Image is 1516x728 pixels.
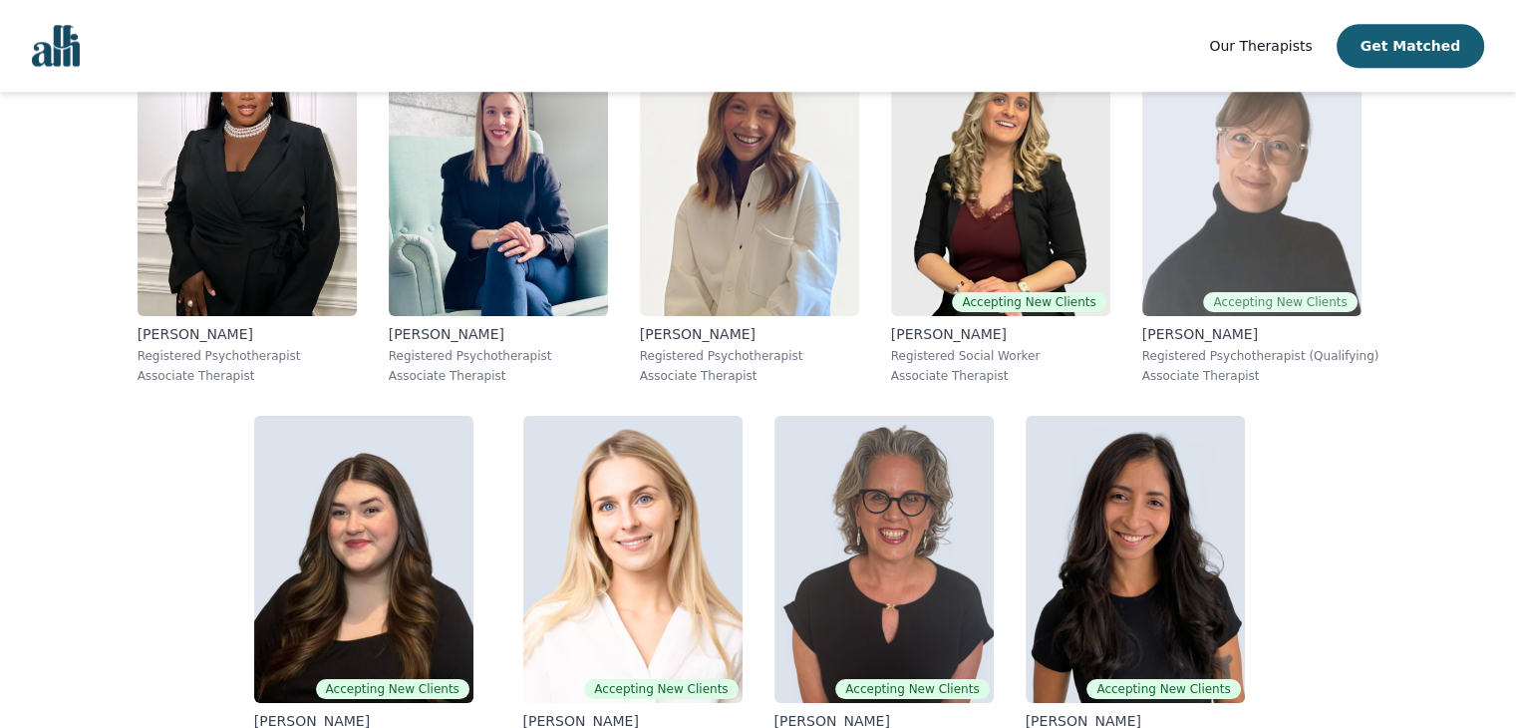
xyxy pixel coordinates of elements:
[254,416,473,703] img: Olivia_Snow
[1086,679,1240,699] span: Accepting New Clients
[316,679,469,699] span: Accepting New Clients
[1142,348,1379,364] p: Registered Psychotherapist (Qualifying)
[952,292,1105,312] span: Accepting New Clients
[624,13,875,400] a: Kelly_Kozluk[PERSON_NAME]Registered PsychotherapistAssociate Therapist
[875,13,1126,400] a: Rana_JamesAccepting New Clients[PERSON_NAME]Registered Social WorkerAssociate Therapist
[835,679,989,699] span: Accepting New Clients
[1126,13,1395,400] a: Angela_EarlAccepting New Clients[PERSON_NAME]Registered Psychotherapist (Qualifying)Associate The...
[640,29,859,316] img: Kelly_Kozluk
[389,29,608,316] img: Andreann_Gosselin
[1203,292,1357,312] span: Accepting New Clients
[1209,38,1312,54] span: Our Therapists
[1142,368,1379,384] p: Associate Therapist
[640,324,859,344] p: [PERSON_NAME]
[891,348,1110,364] p: Registered Social Worker
[138,324,357,344] p: [PERSON_NAME]
[891,29,1110,316] img: Rana_James
[389,368,608,384] p: Associate Therapist
[138,348,357,364] p: Registered Psychotherapist
[32,25,80,67] img: alli logo
[389,348,608,364] p: Registered Psychotherapist
[1142,324,1379,344] p: [PERSON_NAME]
[640,348,859,364] p: Registered Psychotherapist
[122,13,373,400] a: Senam_Bruce-Kemevor[PERSON_NAME]Registered PsychotherapistAssociate Therapist
[373,13,624,400] a: Andreann_Gosselin[PERSON_NAME]Registered PsychotherapistAssociate Therapist
[640,368,859,384] p: Associate Therapist
[1209,34,1312,58] a: Our Therapists
[523,416,743,703] img: Danielle_Djelic
[138,368,357,384] p: Associate Therapist
[1142,29,1362,316] img: Angela_Earl
[138,29,357,316] img: Senam_Bruce-Kemevor
[584,679,738,699] span: Accepting New Clients
[1026,416,1245,703] img: Natalia_Sarmiento
[891,368,1110,384] p: Associate Therapist
[774,416,994,703] img: Susan_Albaum
[891,324,1110,344] p: [PERSON_NAME]
[389,324,608,344] p: [PERSON_NAME]
[1337,24,1484,68] button: Get Matched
